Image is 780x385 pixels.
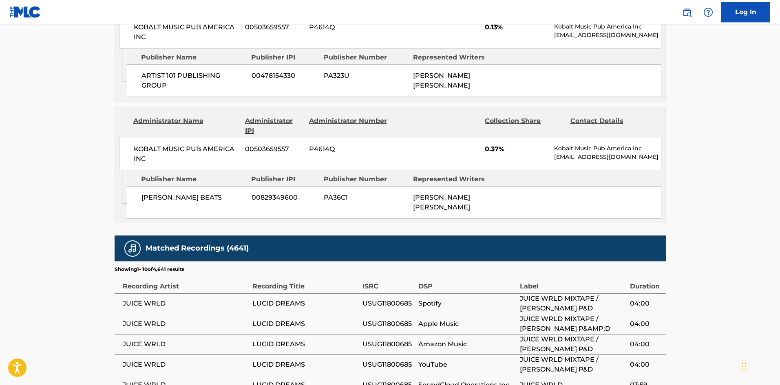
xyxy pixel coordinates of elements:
span: 00503659557 [245,144,303,154]
div: Publisher Name [141,53,245,62]
span: JUICE WRLD MIXTAPE / [PERSON_NAME] P&AMP;D [520,314,626,334]
div: DSP [418,273,516,291]
div: Publisher IPI [251,53,318,62]
img: search [682,7,692,17]
span: 04:00 [630,319,661,329]
h5: Matched Recordings (4641) [146,244,249,253]
div: Recording Artist [123,273,248,291]
span: JUICE WRLD [123,299,248,308]
span: KOBALT MUSIC PUB AMERICA INC [134,144,239,164]
div: Publisher IPI [251,174,318,184]
a: Log In [721,2,770,22]
span: LUCID DREAMS [252,360,358,370]
span: [PERSON_NAME] [PERSON_NAME] [413,194,470,211]
span: P4614Q [309,144,388,154]
span: 00829349600 [252,193,318,202]
span: P4614Q [309,22,388,32]
span: 04:00 [630,339,661,349]
span: Apple Music [418,319,516,329]
span: ARTIST 101 PUBLISHING GROUP [141,71,245,90]
div: Collection Share [485,116,564,136]
span: PA323U [324,71,407,81]
div: Administrator Name [133,116,239,136]
span: Spotify [418,299,516,308]
div: Publisher Name [141,174,245,184]
span: KOBALT MUSIC PUB AMERICA INC [134,22,239,42]
p: Kobalt Music Pub America Inc [554,144,661,153]
span: 0.13% [485,22,548,32]
div: Recording Title [252,273,358,291]
span: USUG11800685 [362,360,414,370]
span: LUCID DREAMS [252,339,358,349]
span: 04:00 [630,360,661,370]
span: JUICE WRLD [123,360,248,370]
img: MLC Logo [10,6,41,18]
span: 0.37% [485,144,548,154]
span: USUG11800685 [362,339,414,349]
div: Drag [742,354,747,378]
div: Represented Writers [413,174,496,184]
span: JUICE WRLD [123,339,248,349]
span: 00503659557 [245,22,303,32]
div: Publisher Number [324,53,407,62]
div: Contact Details [570,116,650,136]
span: JUICE WRLD MIXTAPE / [PERSON_NAME] P&D [520,334,626,354]
span: YouTube [418,360,516,370]
a: Public Search [679,4,695,20]
p: [EMAIL_ADDRESS][DOMAIN_NAME] [554,153,661,161]
img: Matched Recordings [128,244,137,253]
div: Duration [630,273,661,291]
div: Label [520,273,626,291]
div: ISRC [362,273,414,291]
span: PA36C1 [324,193,407,202]
p: [EMAIL_ADDRESS][DOMAIN_NAME] [554,31,661,40]
span: 00478154330 [252,71,318,81]
div: Administrator IPI [245,116,303,136]
span: JUICE WRLD MIXTAPE / [PERSON_NAME] P&D [520,294,626,313]
span: [PERSON_NAME] [PERSON_NAME] [413,72,470,89]
div: Represented Writers [413,53,496,62]
span: USUG11800685 [362,299,414,308]
span: LUCID DREAMS [252,319,358,329]
iframe: Chat Widget [739,346,780,385]
p: Kobalt Music Pub America Inc [554,22,661,31]
span: JUICE WRLD [123,319,248,329]
div: Administrator Number [309,116,388,136]
span: [PERSON_NAME] BEATS [141,193,245,202]
img: help [703,7,713,17]
p: Showing 1 - 10 of 4,641 results [115,266,184,273]
span: 04:00 [630,299,661,308]
span: JUICE WRLD MIXTAPE / [PERSON_NAME] P&D [520,355,626,374]
span: USUG11800685 [362,319,414,329]
div: Publisher Number [324,174,407,184]
span: LUCID DREAMS [252,299,358,308]
span: Amazon Music [418,339,516,349]
div: Help [700,4,716,20]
